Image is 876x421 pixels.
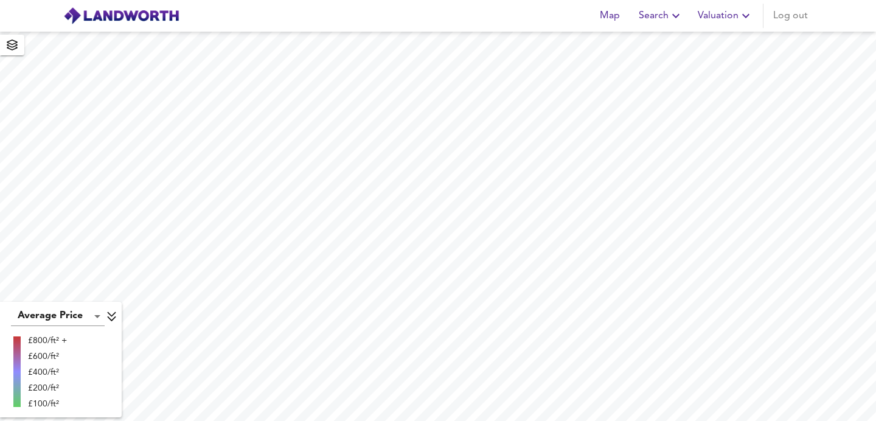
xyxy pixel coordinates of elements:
div: Average Price [11,307,105,326]
button: Search [634,4,688,28]
button: Valuation [693,4,758,28]
div: £800/ft² + [28,335,67,347]
div: £600/ft² [28,350,67,363]
span: Valuation [698,7,753,24]
button: Map [590,4,629,28]
img: logo [63,7,179,25]
button: Log out [768,4,813,28]
span: Map [595,7,624,24]
div: £200/ft² [28,382,67,394]
span: Log out [773,7,808,24]
span: Search [639,7,683,24]
div: £100/ft² [28,398,67,410]
div: £400/ft² [28,366,67,378]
